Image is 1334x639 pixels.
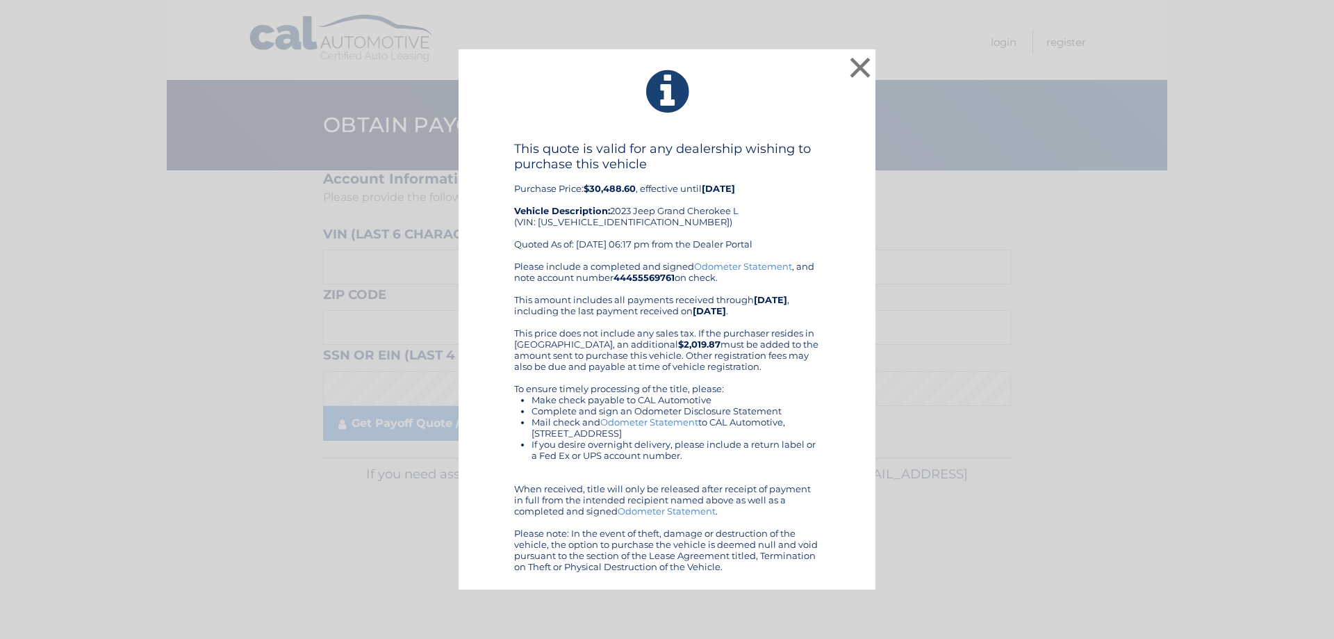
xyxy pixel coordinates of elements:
[532,394,820,405] li: Make check payable to CAL Automotive
[514,261,820,572] div: Please include a completed and signed , and note account number on check. This amount includes al...
[532,416,820,439] li: Mail check and to CAL Automotive, [STREET_ADDRESS]
[618,505,716,517] a: Odometer Statement
[532,405,820,416] li: Complete and sign an Odometer Disclosure Statement
[693,305,726,316] b: [DATE]
[532,439,820,461] li: If you desire overnight delivery, please include a return label or a Fed Ex or UPS account number.
[702,183,735,194] b: [DATE]
[600,416,698,428] a: Odometer Statement
[678,339,720,350] b: $2,019.87
[514,141,820,261] div: Purchase Price: , effective until 2023 Jeep Grand Cherokee L (VIN: [US_VEHICLE_IDENTIFICATION_NUM...
[614,272,675,283] b: 44455569761
[846,54,874,81] button: ×
[514,205,610,216] strong: Vehicle Description:
[694,261,792,272] a: Odometer Statement
[584,183,636,194] b: $30,488.60
[754,294,787,305] b: [DATE]
[514,141,820,172] h4: This quote is valid for any dealership wishing to purchase this vehicle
